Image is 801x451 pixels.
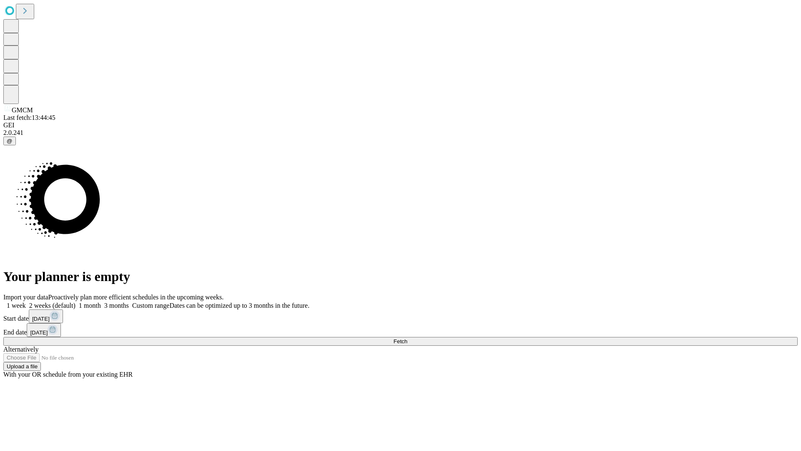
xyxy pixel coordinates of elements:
[3,371,133,378] span: With your OR schedule from your existing EHR
[48,294,224,301] span: Proactively plan more efficient schedules in the upcoming weeks.
[169,302,309,309] span: Dates can be optimized up to 3 months in the future.
[12,106,33,114] span: GMCM
[30,329,48,336] span: [DATE]
[3,309,798,323] div: Start date
[79,302,101,309] span: 1 month
[29,309,63,323] button: [DATE]
[104,302,129,309] span: 3 months
[27,323,61,337] button: [DATE]
[393,338,407,345] span: Fetch
[29,302,76,309] span: 2 weeks (default)
[7,138,13,144] span: @
[3,294,48,301] span: Import your data
[3,129,798,137] div: 2.0.241
[3,122,798,129] div: GEI
[3,137,16,145] button: @
[132,302,169,309] span: Custom range
[3,114,55,121] span: Last fetch: 13:44:45
[3,269,798,284] h1: Your planner is empty
[3,362,41,371] button: Upload a file
[3,346,38,353] span: Alternatively
[32,316,50,322] span: [DATE]
[3,323,798,337] div: End date
[7,302,26,309] span: 1 week
[3,337,798,346] button: Fetch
